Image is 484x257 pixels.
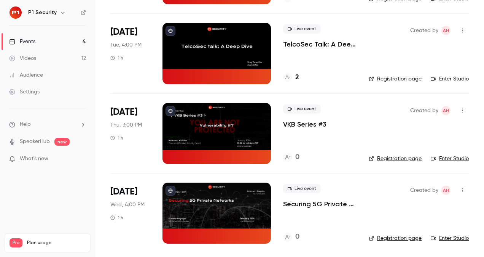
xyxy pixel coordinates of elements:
[443,186,449,195] span: AH
[54,138,70,146] span: new
[110,23,150,84] div: Nov 11 Tue, 4:00 PM (Europe/Paris)
[443,26,449,35] span: AH
[20,138,50,146] a: SpeakerHub
[283,24,321,34] span: Live event
[295,152,299,162] h4: 0
[9,38,35,45] div: Events
[110,215,123,221] div: 1 h
[20,120,31,128] span: Help
[441,26,451,35] span: Amine Hayad
[110,201,145,209] span: Wed, 4:00 PM
[110,41,142,49] span: Tue, 4:00 PM
[431,75,469,83] a: Enter Studio
[410,106,438,115] span: Created by
[410,186,438,195] span: Created by
[295,232,299,242] h4: 0
[110,121,142,129] span: Thu, 3:00 PM
[10,6,22,19] img: P1 Security
[110,103,150,164] div: Jan 15 Thu, 3:00 PM (Europe/Paris)
[9,71,43,79] div: Audience
[110,135,123,141] div: 1 h
[283,72,299,83] a: 2
[410,26,438,35] span: Created by
[28,9,57,16] h6: P1 Security
[110,106,137,118] span: [DATE]
[283,40,357,49] a: TelcoSec Talk: A Deep Dive
[9,120,86,128] li: help-dropdown-opener
[283,184,321,193] span: Live event
[431,155,469,162] a: Enter Studio
[110,55,123,61] div: 1 h
[10,238,22,247] span: Pro
[295,72,299,83] h4: 2
[369,75,422,83] a: Registration page
[27,240,86,246] span: Plan usage
[283,232,299,242] a: 0
[441,186,451,195] span: Amine Hayad
[369,155,422,162] a: Registration page
[110,186,137,198] span: [DATE]
[283,199,357,209] a: Securing 5G Private Networks
[431,235,469,242] a: Enter Studio
[283,120,326,129] a: VKB Series #3
[443,106,449,115] span: AH
[283,152,299,162] a: 0
[283,104,321,114] span: Live event
[9,88,40,96] div: Settings
[110,26,137,38] span: [DATE]
[9,55,36,62] div: Videos
[20,155,48,163] span: What's new
[441,106,451,115] span: Amine Hayad
[110,183,150,244] div: Feb 25 Wed, 4:00 PM (Europe/Paris)
[369,235,422,242] a: Registration page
